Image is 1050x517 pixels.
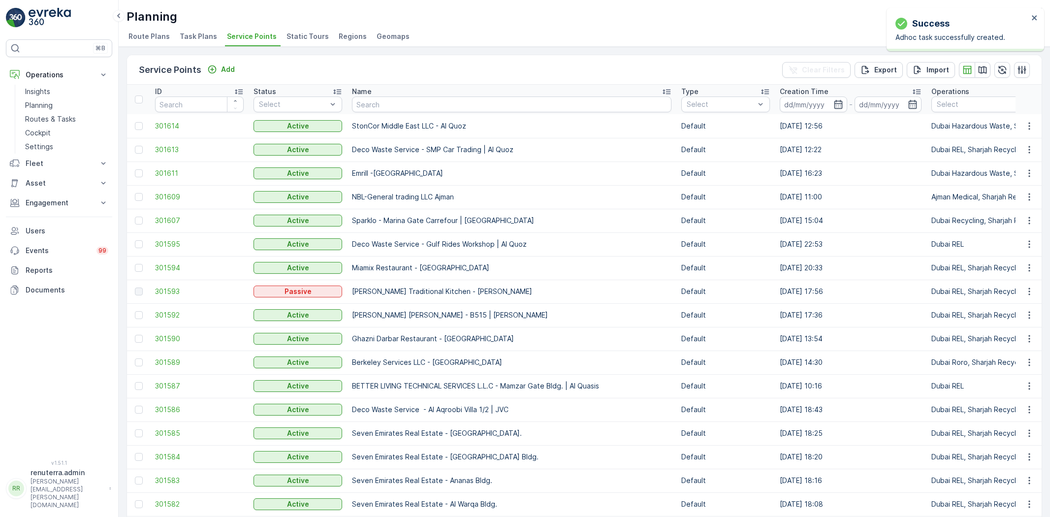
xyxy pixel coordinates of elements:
[26,246,91,256] p: Events
[155,121,244,131] a: 301614
[135,264,143,272] div: Toggle Row Selected
[775,209,926,232] td: [DATE] 15:04
[775,303,926,327] td: [DATE] 17:36
[287,216,309,226] p: Active
[287,239,309,249] p: Active
[926,65,949,75] p: Import
[775,469,926,492] td: [DATE] 18:16
[352,263,671,273] p: Miamix Restaurant - [GEOGRAPHIC_DATA]
[254,87,276,97] p: Status
[25,142,53,152] p: Settings
[775,327,926,351] td: [DATE] 13:54
[227,32,277,41] span: Service Points
[681,145,770,155] p: Default
[681,239,770,249] p: Default
[352,357,671,367] p: Berkeley Services LLC - [GEOGRAPHIC_DATA]
[135,477,143,485] div: Toggle Row Selected
[135,335,143,343] div: Toggle Row Selected
[6,221,112,241] a: Users
[135,382,143,390] div: Toggle Row Selected
[26,265,108,275] p: Reports
[681,87,699,97] p: Type
[287,452,309,462] p: Active
[155,452,244,462] a: 301584
[155,239,244,249] a: 301595
[352,87,372,97] p: Name
[874,65,897,75] p: Export
[26,178,93,188] p: Asset
[287,168,309,178] p: Active
[681,476,770,485] p: Default
[352,216,671,226] p: Sparklo - Marina Gate Carrefour | [GEOGRAPHIC_DATA]
[155,263,244,273] a: 301594
[287,121,309,131] p: Active
[6,65,112,85] button: Operations
[352,97,671,112] input: Search
[352,145,671,155] p: Deco Waste Service - SMP Car Trading | Al Quoz
[25,87,50,97] p: Insights
[352,192,671,202] p: NBL-General trading LLC Ajman
[775,421,926,445] td: [DATE] 18:25
[155,145,244,155] a: 301613
[135,500,143,508] div: Toggle Row Selected
[98,247,106,255] p: 99
[135,193,143,201] div: Toggle Row Selected
[681,405,770,415] p: Default
[254,498,342,510] button: Active
[855,62,903,78] button: Export
[352,499,671,509] p: Seven Emirates Real Estate - Al Warqa Bldg.
[775,185,926,209] td: [DATE] 11:00
[775,256,926,280] td: [DATE] 20:33
[26,226,108,236] p: Users
[287,310,309,320] p: Active
[681,334,770,344] p: Default
[155,334,244,344] span: 301590
[687,99,755,109] p: Select
[775,114,926,138] td: [DATE] 12:56
[155,216,244,226] span: 301607
[681,428,770,438] p: Default
[254,215,342,226] button: Active
[21,98,112,112] a: Planning
[782,62,851,78] button: Clear Filters
[26,70,93,80] p: Operations
[254,309,342,321] button: Active
[254,262,342,274] button: Active
[254,451,342,463] button: Active
[155,168,244,178] span: 301611
[155,499,244,509] span: 301582
[254,427,342,439] button: Active
[681,121,770,131] p: Default
[931,87,969,97] p: Operations
[254,404,342,416] button: Active
[287,145,309,155] p: Active
[254,356,342,368] button: Active
[775,492,926,516] td: [DATE] 18:08
[1031,14,1038,23] button: close
[895,32,1028,42] p: Adhoc task successfully created.
[6,460,112,466] span: v 1.51.1
[31,468,104,478] p: renuterra.admin
[352,405,671,415] p: Deco Waste Service - Al Aqroobi Villa 1/2 | JVC
[6,468,112,509] button: RRrenuterra.admin[PERSON_NAME][EMAIL_ADDRESS][PERSON_NAME][DOMAIN_NAME]
[287,263,309,273] p: Active
[221,65,235,74] p: Add
[155,476,244,485] a: 301583
[286,32,329,41] span: Static Tours
[155,192,244,202] a: 301609
[95,44,105,52] p: ⌘B
[135,288,143,295] div: Toggle Row Selected
[155,357,244,367] a: 301589
[254,144,342,156] button: Active
[135,122,143,130] div: Toggle Row Selected
[155,428,244,438] span: 301585
[775,398,926,421] td: [DATE] 18:43
[155,310,244,320] a: 301592
[6,8,26,28] img: logo
[287,428,309,438] p: Active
